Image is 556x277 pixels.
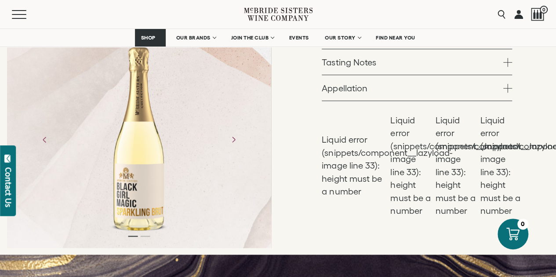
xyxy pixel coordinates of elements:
[435,114,476,218] li: Liquid error (snippets/component__lazyload-image line 33): height must be a number
[390,114,431,218] li: Liquid error (snippets/component__lazyload-image line 33): height must be a number
[4,167,13,207] div: Contact Us
[135,29,166,47] a: SHOP
[140,236,150,237] li: Page dot 2
[322,49,512,75] a: Tasting Notes
[289,35,309,41] span: EVENTS
[225,29,279,47] a: JOIN THE CLUB
[222,128,245,151] button: Next
[231,35,269,41] span: JOIN THE CLUB
[283,29,315,47] a: EVENTS
[128,236,138,237] li: Page dot 1
[170,29,221,47] a: OUR BRANDS
[322,75,512,101] a: Appellation
[33,128,56,151] button: Previous
[480,114,520,218] li: Liquid error (snippets/component__lazyload-image line 33): height must be a number
[141,35,156,41] span: SHOP
[12,10,44,19] button: Mobile Menu Trigger
[176,35,210,41] span: OUR BRANDS
[325,35,356,41] span: OUR STORY
[322,133,386,198] li: Liquid error (snippets/component__lazyload-image line 33): height must be a number
[517,219,528,230] div: 0
[376,35,415,41] span: FIND NEAR YOU
[370,29,421,47] a: FIND NEAR YOU
[319,29,366,47] a: OUR STORY
[540,6,548,14] span: 0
